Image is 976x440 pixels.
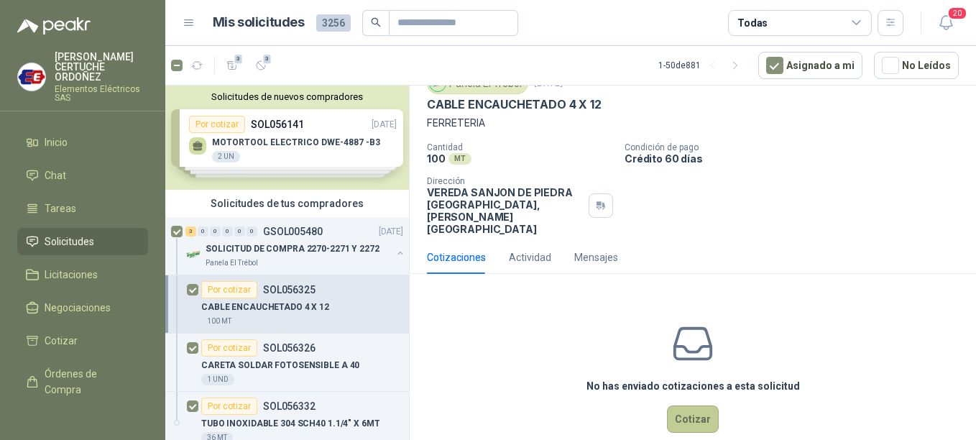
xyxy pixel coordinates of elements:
[874,52,959,79] button: No Leídos
[263,285,316,295] p: SOL056325
[210,226,221,237] div: 0
[427,186,583,235] p: VEREDA SANJON DE PIEDRA [GEOGRAPHIC_DATA] , [PERSON_NAME][GEOGRAPHIC_DATA]
[17,360,148,403] a: Órdenes de Compra
[586,378,800,394] h3: No has enviado cotizaciones a esta solicitud
[55,52,148,82] p: [PERSON_NAME] CERTUCHE ORDOÑEZ
[171,91,403,102] button: Solicitudes de nuevos compradores
[201,301,329,314] p: CABLE ENCAUCHETADO 4 X 12
[17,162,148,189] a: Chat
[222,226,233,237] div: 0
[221,54,244,77] button: 3
[45,234,94,249] span: Solicitudes
[185,246,203,263] img: Company Logo
[201,398,257,415] div: Por cotizar
[658,54,747,77] div: 1 - 50 de 881
[249,54,272,77] button: 3
[45,267,98,283] span: Licitaciones
[185,226,196,237] div: 3
[427,249,486,265] div: Cotizaciones
[17,195,148,222] a: Tareas
[185,223,406,269] a: 3 0 0 0 0 0 GSOL005480[DATE] Company LogoSOLICITUD DE COMPRA 2270-2271 Y 2272Panela El Trébol
[371,17,381,27] span: search
[45,366,134,398] span: Órdenes de Compra
[263,226,323,237] p: GSOL005480
[574,249,618,265] div: Mensajes
[165,275,409,334] a: Por cotizarSOL056325CABLE ENCAUCHETADO 4 X 12100 MT
[625,152,970,165] p: Crédito 60 días
[201,339,257,357] div: Por cotizar
[201,281,257,298] div: Por cotizar
[262,53,272,65] span: 3
[198,226,208,237] div: 0
[201,316,237,327] div: 100 MT
[45,333,78,349] span: Cotizar
[427,97,602,112] p: CABLE ENCAUCHETADO 4 X 12
[667,405,719,433] button: Cotizar
[201,417,379,431] p: TUBO INOXIDABLE 304 SCH40 1.1/4" X 6MT
[206,257,258,269] p: Panela El Trébol
[427,142,613,152] p: Cantidad
[737,15,768,31] div: Todas
[165,334,409,392] a: Por cotizarSOL056326CARETA SOLDAR FOTOSENSIBLE A 401 UND
[55,85,148,102] p: Elementos Eléctricos SAS
[509,249,551,265] div: Actividad
[316,14,351,32] span: 3256
[17,261,148,288] a: Licitaciones
[448,153,471,165] div: MT
[45,201,76,216] span: Tareas
[201,359,359,372] p: CARETA SOLDAR FOTOSENSIBLE A 40
[206,242,379,256] p: SOLICITUD DE COMPRA 2270-2271 Y 2272
[201,374,234,385] div: 1 UND
[379,225,403,239] p: [DATE]
[427,176,583,186] p: Dirección
[18,63,45,91] img: Company Logo
[234,226,245,237] div: 0
[213,12,305,33] h1: Mis solicitudes
[45,168,66,183] span: Chat
[234,53,244,65] span: 3
[947,6,967,20] span: 20
[165,190,409,217] div: Solicitudes de tus compradores
[427,152,446,165] p: 100
[17,129,148,156] a: Inicio
[17,294,148,321] a: Negociaciones
[45,300,111,316] span: Negociaciones
[263,343,316,353] p: SOL056326
[625,142,970,152] p: Condición de pago
[427,115,959,131] p: FERRETERIA
[263,401,316,411] p: SOL056332
[933,10,959,36] button: 20
[165,86,409,190] div: Solicitudes de nuevos compradoresPor cotizarSOL056141[DATE] MOTORTOOL ELECTRICO DWE-4887 -B32 UNP...
[17,228,148,255] a: Solicitudes
[247,226,257,237] div: 0
[45,134,68,150] span: Inicio
[17,17,91,35] img: Logo peakr
[17,327,148,354] a: Cotizar
[758,52,862,79] button: Asignado a mi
